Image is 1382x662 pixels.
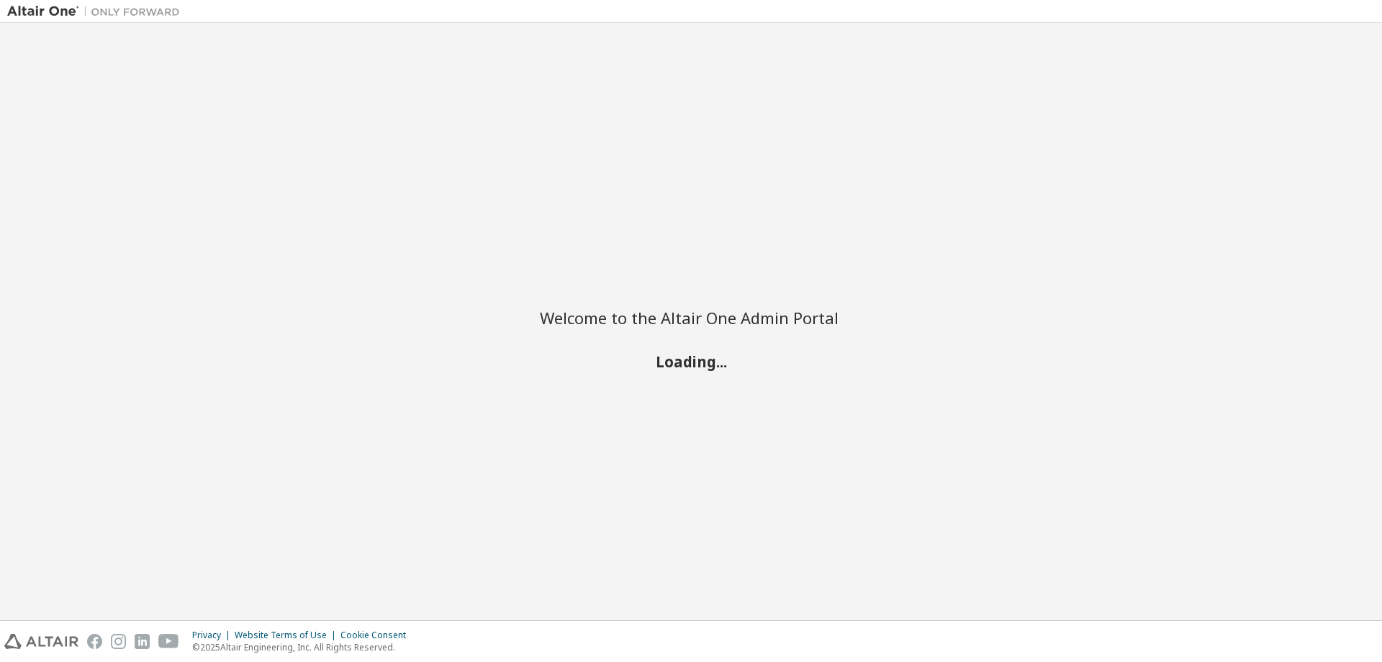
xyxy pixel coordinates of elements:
[111,634,126,649] img: instagram.svg
[192,641,415,653] p: © 2025 Altair Engineering, Inc. All Rights Reserved.
[540,308,842,328] h2: Welcome to the Altair One Admin Portal
[4,634,78,649] img: altair_logo.svg
[540,352,842,370] h2: Loading...
[192,630,235,641] div: Privacy
[158,634,179,649] img: youtube.svg
[135,634,150,649] img: linkedin.svg
[235,630,340,641] div: Website Terms of Use
[87,634,102,649] img: facebook.svg
[7,4,187,19] img: Altair One
[340,630,415,641] div: Cookie Consent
